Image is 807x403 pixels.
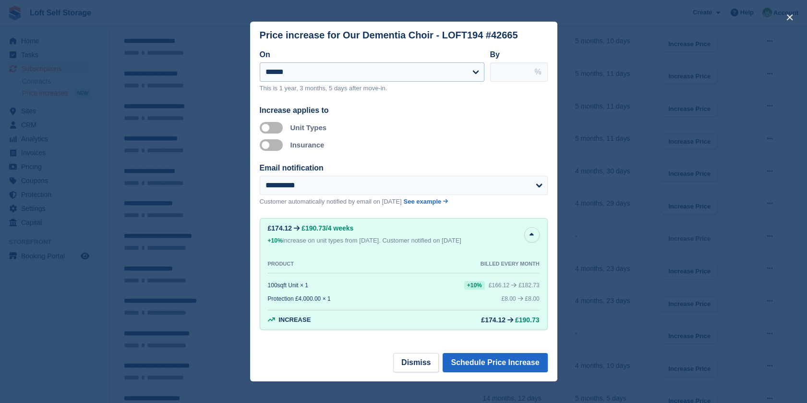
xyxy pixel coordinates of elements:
[268,261,294,267] div: PRODUCT
[443,353,547,372] button: Schedule Price Increase
[501,295,516,302] div: £8.00
[490,50,500,59] label: By
[268,282,308,289] div: 100sqft Unit × 1
[260,164,324,172] label: Email notification
[481,261,540,267] div: BILLED EVERY MONTH
[464,281,485,290] div: +10%
[782,10,797,25] button: close
[268,295,331,302] div: Protection £4,000.00 × 1
[268,224,292,232] div: £174.12
[326,224,354,232] span: /4 weeks
[268,237,381,244] span: increase on unit types from [DATE].
[290,123,327,132] label: Unit Types
[260,127,287,128] label: Apply to unit types
[268,236,283,245] div: +10%
[260,84,484,93] p: This is 1 year, 3 months, 5 days after move-in.
[481,316,506,324] div: £174.12
[301,224,326,232] span: £190.73
[260,197,402,207] p: Customer automatically notified by email on [DATE]
[393,353,439,372] button: Dismiss
[515,316,540,324] span: £190.73
[525,295,539,302] span: £8.00
[404,198,442,205] span: See example
[260,144,287,146] label: Apply to insurance
[518,282,539,289] span: £182.73
[260,50,270,59] label: On
[489,282,509,289] div: £166.12
[382,237,461,244] span: Customer notified on [DATE]
[260,30,518,41] div: Price increase for Our Dementia Choir - LOFT194 #42665
[404,197,448,207] a: See example
[260,105,548,116] div: Increase applies to
[290,141,325,149] label: Insurance
[278,316,311,323] span: Increase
